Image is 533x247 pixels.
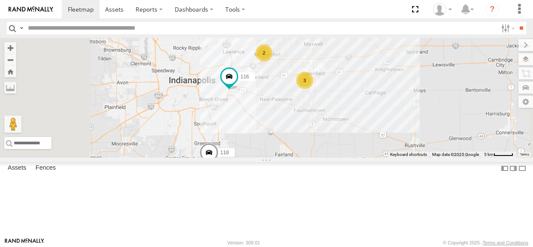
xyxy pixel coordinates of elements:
label: Dock Summary Table to the Left [500,162,509,174]
span: 5 km [484,152,494,157]
a: Terms (opens in new tab) [520,153,529,156]
img: rand-logo.svg [9,6,53,12]
label: Search Filter Options [498,22,516,34]
div: Version: 309.01 [227,240,260,245]
span: 116 [240,73,249,79]
label: Hide Summary Table [518,162,527,174]
label: Search Query [18,22,25,34]
button: Zoom out [4,54,16,66]
button: Keyboard shortcuts [390,152,427,158]
span: Map data ©2025 Google [432,152,479,157]
label: Fences [31,162,60,174]
span: 118 [220,149,229,156]
button: Drag Pegman onto the map to open Street View [4,116,21,133]
a: Terms and Conditions [483,240,528,245]
label: Measure [4,82,16,94]
div: © Copyright 2025 - [443,240,528,245]
div: 3 [296,72,313,89]
button: Zoom in [4,42,16,54]
label: Map Settings [518,96,533,108]
label: Dock Summary Table to the Right [509,162,518,174]
a: Visit our Website [5,238,44,247]
i: ? [485,3,499,16]
button: Map Scale: 5 km per 42 pixels [482,152,516,158]
div: 2 [255,44,273,61]
button: Zoom Home [4,66,16,77]
label: Assets [3,162,30,174]
div: Brandon Hickerson [430,3,455,16]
